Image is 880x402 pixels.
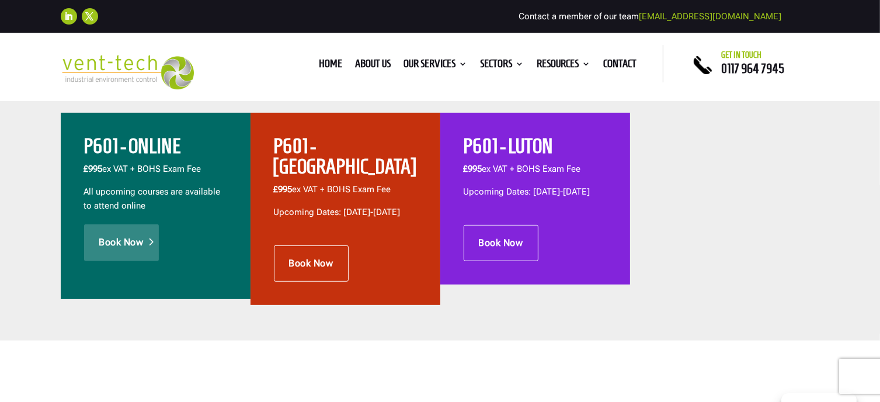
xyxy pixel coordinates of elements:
[274,184,293,195] span: £995
[639,11,781,22] a: [EMAIL_ADDRESS][DOMAIN_NAME]
[537,60,590,72] a: Resources
[464,185,607,199] p: Upcoming Dates: [DATE]-[DATE]
[319,60,342,72] a: Home
[274,136,417,183] h2: P601 - [GEOGRAPHIC_DATA]
[464,164,482,174] span: £995
[84,186,221,211] span: All upcoming courses are available to attend online
[274,206,417,220] p: Upcoming Dates: [DATE]-[DATE]
[519,11,781,22] span: Contact a member of our team
[84,136,227,162] h2: P601 - ONLINE
[464,136,607,162] h2: P601 - LUTON
[274,245,349,282] a: Book Now
[464,225,538,261] a: Book Now
[721,61,784,75] a: 0117 964 7945
[480,60,524,72] a: Sectors
[404,60,467,72] a: Our Services
[82,8,98,25] a: Follow on X
[355,60,391,72] a: About us
[84,162,227,185] p: ex VAT + BOHS Exam Fee
[721,50,761,60] span: Get in touch
[274,183,417,206] p: ex VAT + BOHS Exam Fee
[84,224,159,261] a: Book Now
[61,55,194,89] img: 2023-09-27T08_35_16.549ZVENT-TECH---Clear-background
[603,60,636,72] a: Contact
[61,8,77,25] a: Follow on LinkedIn
[464,162,607,185] p: ex VAT + BOHS Exam Fee
[84,164,103,174] b: £995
